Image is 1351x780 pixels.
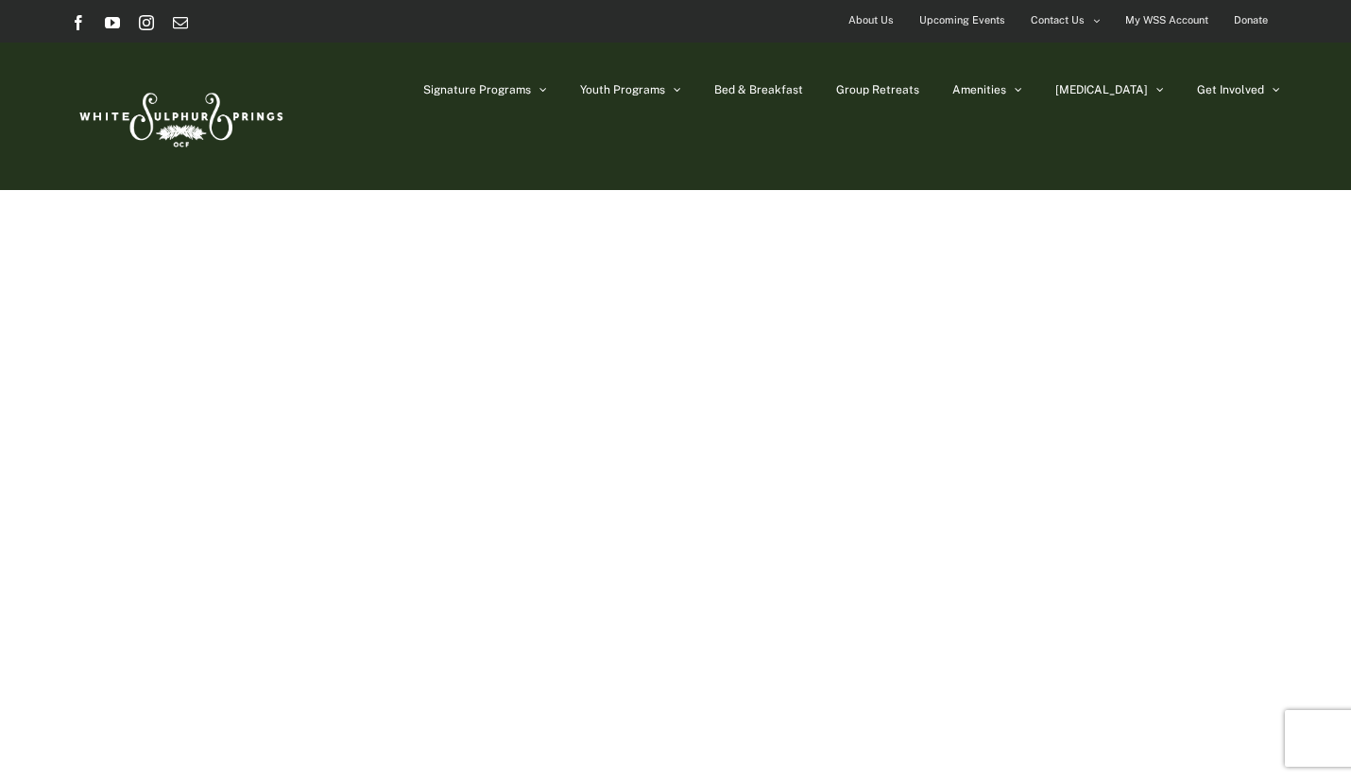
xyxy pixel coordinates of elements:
[1055,43,1164,137] a: [MEDICAL_DATA]
[1055,84,1148,95] span: [MEDICAL_DATA]
[919,7,1005,34] span: Upcoming Events
[139,15,154,30] a: Instagram
[105,15,120,30] a: YouTube
[836,43,919,137] a: Group Retreats
[71,72,288,161] img: White Sulphur Springs Logo
[423,43,547,137] a: Signature Programs
[423,43,1280,137] nav: Main Menu
[952,84,1006,95] span: Amenities
[1197,84,1264,95] span: Get Involved
[423,84,531,95] span: Signature Programs
[173,15,188,30] a: Email
[714,84,803,95] span: Bed & Breakfast
[1234,7,1268,34] span: Donate
[1125,7,1208,34] span: My WSS Account
[71,15,86,30] a: Facebook
[848,7,894,34] span: About Us
[1031,7,1085,34] span: Contact Us
[1197,43,1280,137] a: Get Involved
[580,84,665,95] span: Youth Programs
[836,84,919,95] span: Group Retreats
[952,43,1022,137] a: Amenities
[580,43,681,137] a: Youth Programs
[714,43,803,137] a: Bed & Breakfast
